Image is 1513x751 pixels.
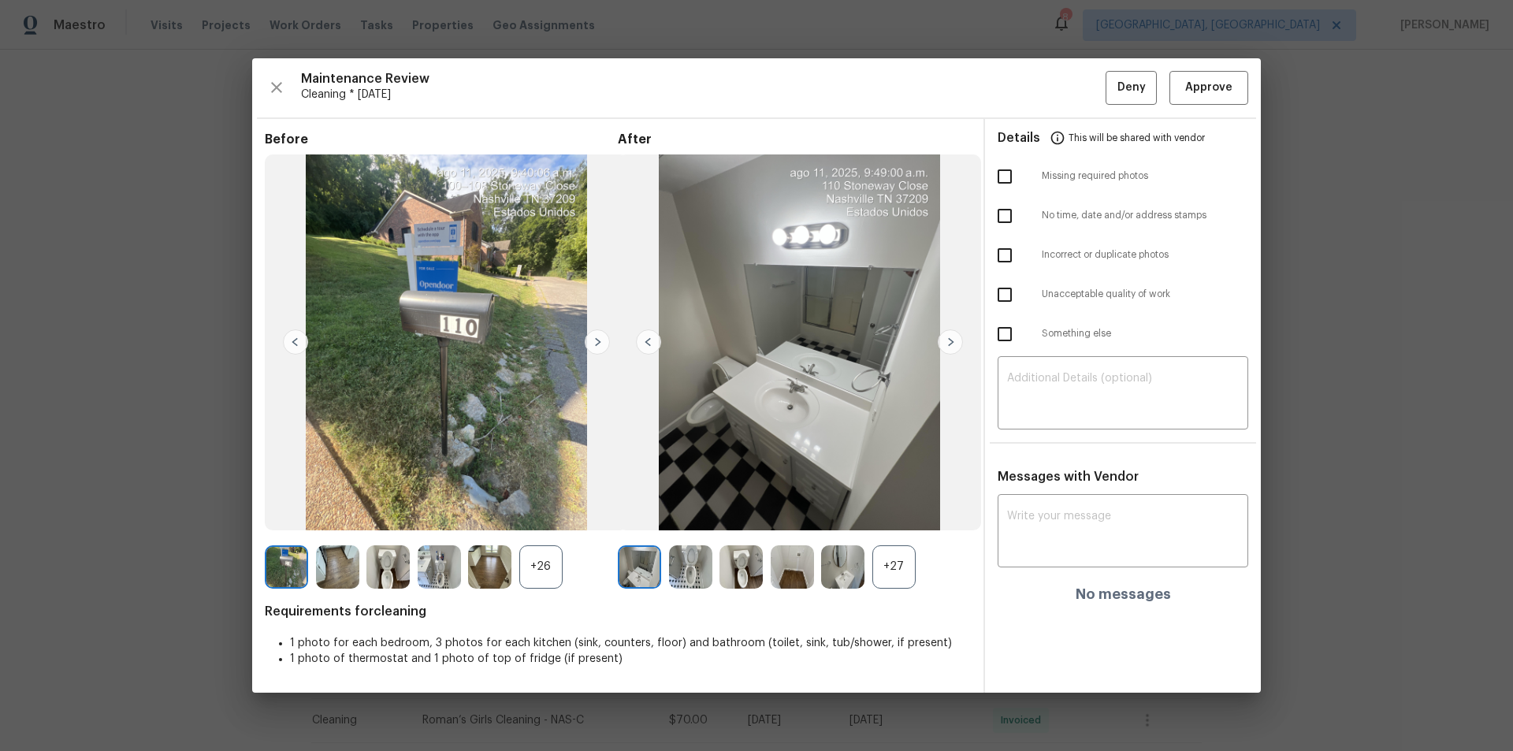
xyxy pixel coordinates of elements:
img: right-chevron-button-url [938,329,963,355]
span: Messages with Vendor [998,470,1139,483]
span: Deny [1117,78,1146,98]
div: Something else [985,314,1261,354]
li: 1 photo of thermostat and 1 photo of top of fridge (if present) [290,651,971,667]
li: 1 photo for each bedroom, 3 photos for each kitchen (sink, counters, floor) and bathroom (toilet,... [290,635,971,651]
h4: No messages [1076,586,1171,602]
img: right-chevron-button-url [585,329,610,355]
img: left-chevron-button-url [283,329,308,355]
span: Details [998,119,1040,157]
span: Missing required photos [1042,169,1248,183]
div: +27 [872,545,916,589]
span: Incorrect or duplicate photos [1042,248,1248,262]
span: This will be shared with vendor [1069,119,1205,157]
div: No time, date and/or address stamps [985,196,1261,236]
img: left-chevron-button-url [636,329,661,355]
button: Approve [1169,71,1248,105]
button: Deny [1106,71,1157,105]
div: +26 [519,545,563,589]
span: No time, date and/or address stamps [1042,209,1248,222]
span: Before [265,132,618,147]
div: Incorrect or duplicate photos [985,236,1261,275]
span: Unacceptable quality of work [1042,288,1248,301]
span: After [618,132,971,147]
div: Unacceptable quality of work [985,275,1261,314]
span: Maintenance Review [301,71,1106,87]
span: Cleaning * [DATE] [301,87,1106,102]
span: Approve [1185,78,1232,98]
div: Missing required photos [985,157,1261,196]
span: Something else [1042,327,1248,340]
span: Requirements for cleaning [265,604,971,619]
